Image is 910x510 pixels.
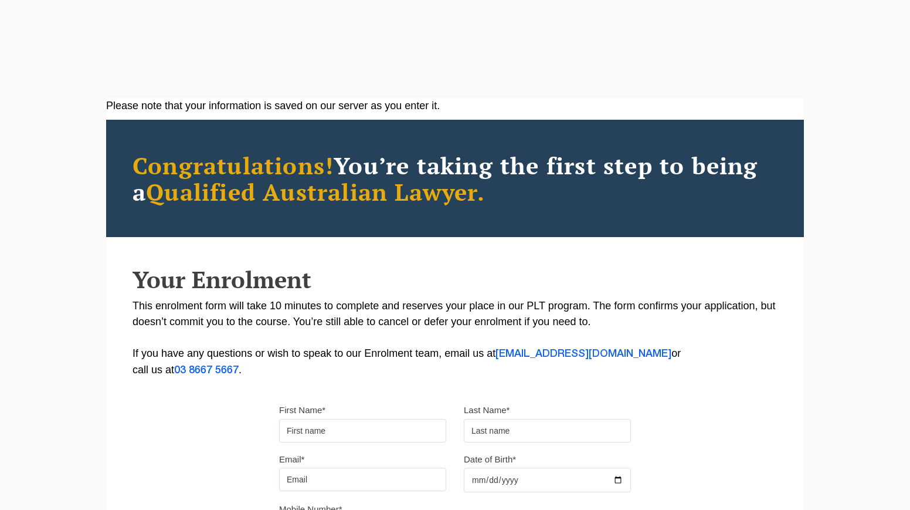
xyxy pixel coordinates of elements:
[279,404,325,416] label: First Name*
[279,454,304,465] label: Email*
[133,298,777,379] p: This enrolment form will take 10 minutes to complete and reserves your place in our PLT program. ...
[174,366,239,375] a: 03 8667 5667
[464,404,510,416] label: Last Name*
[106,98,804,114] div: Please note that your information is saved on our server as you enter it.
[279,419,446,443] input: First name
[464,454,516,465] label: Date of Birth*
[133,150,334,181] span: Congratulations!
[133,266,777,292] h2: Your Enrolment
[146,176,485,207] span: Qualified Australian Lawyer.
[279,468,446,491] input: Email
[464,419,631,443] input: Last name
[133,152,777,205] h2: You’re taking the first step to being a
[495,349,671,359] a: [EMAIL_ADDRESS][DOMAIN_NAME]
